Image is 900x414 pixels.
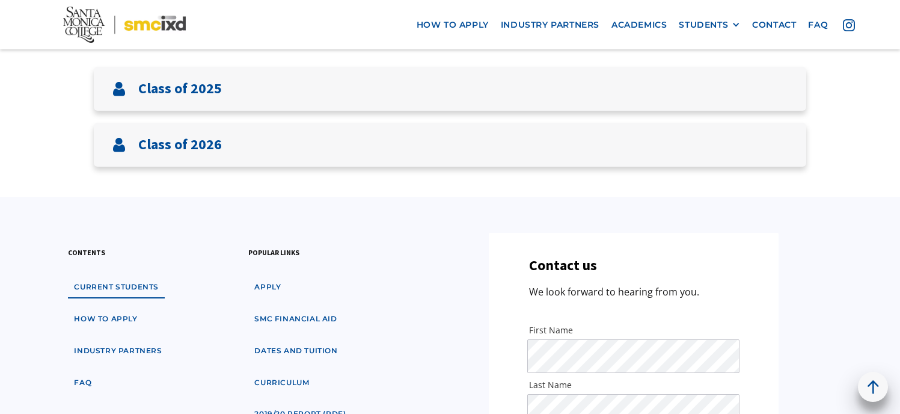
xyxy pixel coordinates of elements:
[802,14,834,36] a: faq
[63,7,186,43] img: Santa Monica College - SMC IxD logo
[248,372,315,394] a: curriculum
[495,14,605,36] a: industry partners
[858,372,888,402] a: back to top
[529,324,738,336] label: First Name
[529,379,738,391] label: Last Name
[746,14,802,36] a: contact
[138,136,222,153] h3: Class of 2026
[248,247,299,258] h3: popular links
[138,80,222,97] h3: Class of 2025
[605,14,673,36] a: Academics
[112,82,126,96] img: User icon
[248,340,343,362] a: dates and tuition
[411,14,495,36] a: how to apply
[529,284,699,300] p: We look forward to hearing from you.
[679,20,728,30] div: STUDENTS
[248,276,287,298] a: apply
[248,308,343,330] a: SMC financial aid
[68,308,143,330] a: how to apply
[112,138,126,152] img: User icon
[68,372,97,394] a: faq
[843,19,855,31] img: icon - instagram
[68,276,165,298] a: Current students
[529,257,597,274] h3: Contact us
[68,247,105,258] h3: contents
[679,20,740,30] div: STUDENTS
[68,340,168,362] a: industry partners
